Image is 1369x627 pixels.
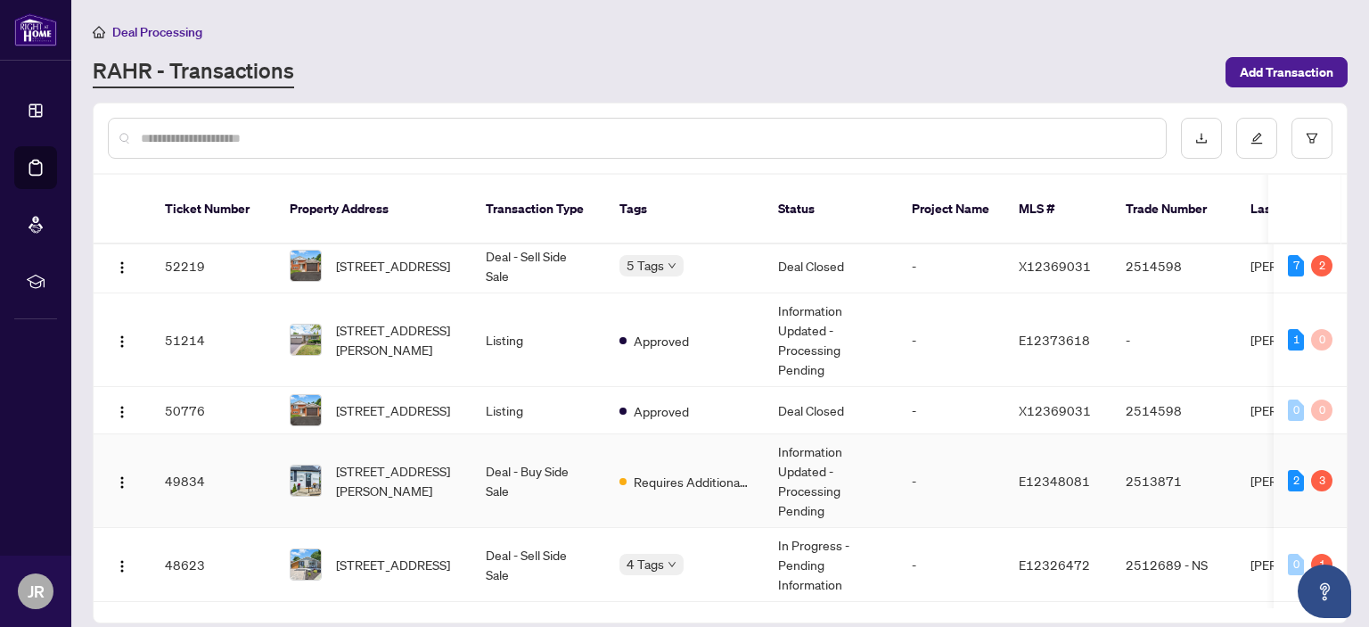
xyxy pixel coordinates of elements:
th: MLS # [1004,175,1111,244]
td: 2513871 [1111,434,1236,528]
img: Logo [115,475,129,490]
td: 2514598 [1111,239,1236,293]
td: 51214 [151,293,275,387]
button: Logo [108,466,136,495]
span: Approved [634,331,689,351]
img: Logo [115,559,129,573]
span: Deal Processing [112,24,202,40]
td: - [1111,293,1236,387]
span: 4 Tags [627,554,664,574]
td: - [898,528,1004,602]
div: 0 [1288,554,1304,575]
th: Ticket Number [151,175,275,244]
th: Project Name [898,175,1004,244]
img: logo [14,13,57,46]
img: thumbnail-img [291,325,321,355]
button: edit [1236,118,1277,159]
span: Add Transaction [1240,58,1333,87]
div: 0 [1288,400,1304,421]
span: download [1195,132,1208,144]
div: 3 [1311,470,1332,491]
span: E12348081 [1019,473,1090,489]
span: X12369031 [1019,258,1091,274]
th: Status [764,175,898,244]
span: [STREET_ADDRESS][PERSON_NAME] [336,461,457,500]
span: [STREET_ADDRESS] [336,555,450,574]
td: Listing [471,293,605,387]
td: - [898,239,1004,293]
td: In Progress - Pending Information [764,528,898,602]
td: 49834 [151,434,275,528]
span: JR [28,579,45,604]
span: 5 Tags [627,255,664,276]
div: 0 [1311,329,1332,351]
button: Logo [108,326,136,354]
span: [STREET_ADDRESS] [336,256,450,276]
span: down [668,261,676,270]
th: Transaction Type [471,175,605,244]
td: Deal - Buy Side Sale [471,434,605,528]
button: Add Transaction [1226,57,1348,87]
span: Approved [634,401,689,421]
td: 52219 [151,239,275,293]
span: edit [1250,132,1263,144]
td: Deal Closed [764,239,898,293]
td: Information Updated - Processing Pending [764,434,898,528]
button: Open asap [1298,565,1351,618]
img: thumbnail-img [291,466,321,496]
span: down [668,560,676,569]
img: thumbnail-img [291,251,321,281]
a: RAHR - Transactions [93,56,294,88]
th: Property Address [275,175,471,244]
span: E12326472 [1019,557,1090,573]
td: - [898,434,1004,528]
img: Logo [115,405,129,419]
span: X12369031 [1019,402,1091,418]
div: 2 [1311,255,1332,276]
td: Information Updated - Processing Pending [764,293,898,387]
div: 1 [1288,329,1304,351]
button: Logo [108,396,136,425]
div: 0 [1311,400,1332,421]
img: Logo [115,334,129,349]
div: 1 [1311,554,1332,575]
span: [STREET_ADDRESS] [336,400,450,420]
button: Logo [108,550,136,579]
span: Requires Additional Docs [634,472,750,491]
td: - [898,293,1004,387]
span: [STREET_ADDRESS][PERSON_NAME] [336,320,457,359]
td: 50776 [151,387,275,434]
button: download [1181,118,1222,159]
td: Deal - Sell Side Sale [471,239,605,293]
img: thumbnail-img [291,395,321,425]
img: thumbnail-img [291,549,321,580]
td: Listing [471,387,605,434]
div: 2 [1288,470,1304,491]
img: Logo [115,260,129,275]
span: E12373618 [1019,332,1090,348]
td: 2512689 - NS [1111,528,1236,602]
span: filter [1306,132,1318,144]
th: Tags [605,175,764,244]
td: Deal Closed [764,387,898,434]
div: 7 [1288,255,1304,276]
th: Trade Number [1111,175,1236,244]
td: 48623 [151,528,275,602]
td: 2514598 [1111,387,1236,434]
button: Logo [108,252,136,280]
td: - [898,387,1004,434]
button: filter [1291,118,1332,159]
span: home [93,26,105,38]
td: Deal - Sell Side Sale [471,528,605,602]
